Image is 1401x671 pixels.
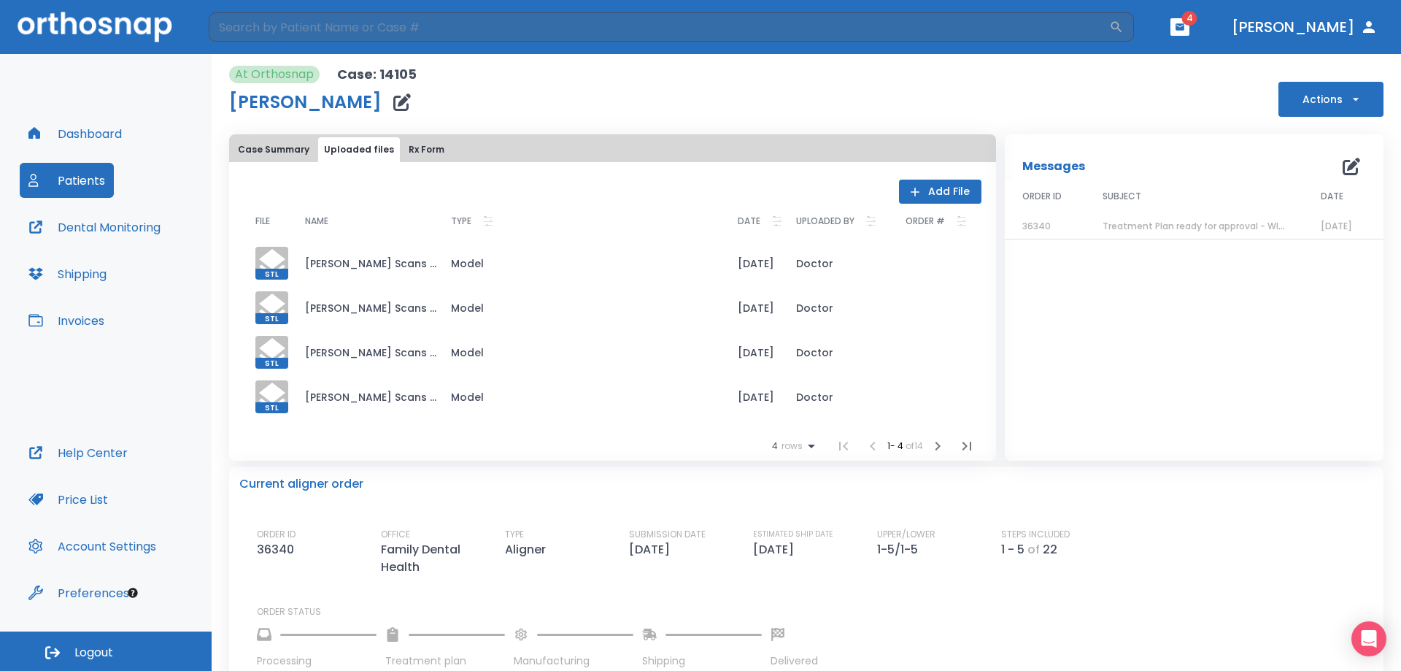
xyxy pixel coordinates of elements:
button: Account Settings [20,529,165,564]
span: of 14 [906,440,923,452]
p: Aligner [505,541,552,559]
p: 36340 [257,541,300,559]
td: Doctor [784,375,894,419]
div: tabs [232,137,993,162]
td: [DATE] [726,285,784,330]
button: Preferences [20,575,138,610]
td: [DATE] [726,375,784,419]
input: Search by Patient Name or Case # [209,12,1109,42]
p: 22 [1043,541,1057,559]
p: Shipping [642,653,762,669]
button: [PERSON_NAME] [1226,14,1383,40]
td: [PERSON_NAME] Scans UpperJawScan.stl_simplified.stl [293,285,439,330]
button: Price List [20,482,117,517]
p: Treatment plan [385,653,505,669]
p: ESTIMATED SHIP DATE [753,528,833,541]
p: UPLOADED BY [796,212,854,230]
td: Model [439,375,726,419]
p: 1 - 5 [1001,541,1024,559]
p: Delivered [771,653,818,669]
span: SUBJECT [1103,190,1141,203]
p: [DATE] [629,541,676,559]
p: ORDER STATUS [257,605,1373,618]
span: 4 [772,441,778,451]
td: [DATE] [726,330,784,375]
span: rows [778,441,803,451]
p: Messages [1022,158,1085,175]
p: Current aligner order [239,475,363,493]
p: UPPER/LOWER [877,528,935,541]
p: TYPE [505,528,524,541]
td: [PERSON_NAME] Scans LowerJawScan.stl_simplified.stl [293,330,439,375]
button: Patients [20,163,114,198]
td: Model [439,241,726,285]
span: 36340 [1022,220,1051,232]
span: Logout [74,645,113,661]
td: Doctor [784,330,894,375]
button: Uploaded files [318,137,400,162]
span: STL [255,269,288,280]
p: Processing [257,653,377,669]
p: [DATE] [753,541,800,559]
span: STL [255,402,288,413]
p: OFFICE [381,528,410,541]
span: DATE [1321,190,1343,203]
p: 1-5/1-5 [877,541,924,559]
td: [PERSON_NAME] Scans BiteScan2.stl_simplified.stl [293,375,439,419]
td: Model [439,285,726,330]
p: ORDER ID [257,528,296,541]
p: Manufacturing [514,653,633,669]
span: FILE [255,217,270,226]
span: STL [255,313,288,324]
span: Treatment Plan ready for approval - WITH EXTRACTION [1103,220,1348,232]
span: NAME [305,217,328,226]
div: Open Intercom Messenger [1351,621,1386,656]
p: Family Dental Health [381,541,505,576]
span: ORDER ID [1022,190,1062,203]
button: Actions [1278,82,1383,117]
span: 1 - 4 [887,440,906,452]
p: SUBMISSION DATE [629,528,706,541]
p: Case: 14105 [337,66,417,83]
button: Dental Monitoring [20,210,169,245]
button: Dashboard [20,116,131,151]
td: [PERSON_NAME] Scans BiteScan.stl_simplified.stl [293,241,439,285]
h1: [PERSON_NAME] [229,93,382,111]
div: Tooltip anchor [126,586,139,599]
p: At Orthosnap [235,66,314,83]
button: Rx Form [403,137,450,162]
button: Case Summary [232,137,315,162]
button: Shipping [20,256,115,291]
td: [DATE] [726,241,784,285]
img: Orthosnap [18,12,172,42]
p: STEPS INCLUDED [1001,528,1070,541]
button: Invoices [20,303,113,338]
td: Model [439,330,726,375]
button: Add File [899,180,981,204]
p: TYPE [451,212,471,230]
td: Doctor [784,285,894,330]
span: [DATE] [1321,220,1352,232]
td: Doctor [784,241,894,285]
button: Help Center [20,435,136,470]
p: ORDER # [906,212,945,230]
span: STL [255,358,288,369]
p: DATE [738,212,760,230]
span: 4 [1182,11,1197,26]
p: of [1027,541,1040,559]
